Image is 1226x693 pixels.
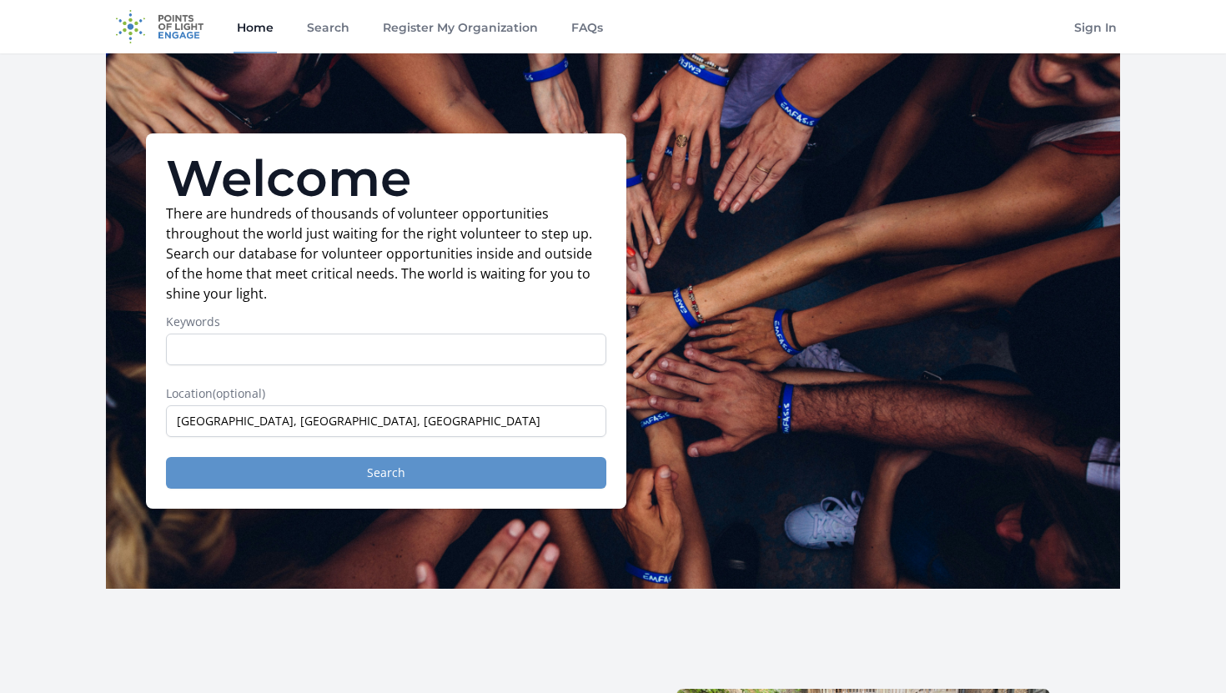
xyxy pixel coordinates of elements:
span: (optional) [213,385,265,401]
label: Location [166,385,606,402]
input: Enter a location [166,405,606,437]
p: There are hundreds of thousands of volunteer opportunities throughout the world just waiting for ... [166,203,606,304]
button: Search [166,457,606,489]
label: Keywords [166,314,606,330]
h1: Welcome [166,153,606,203]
